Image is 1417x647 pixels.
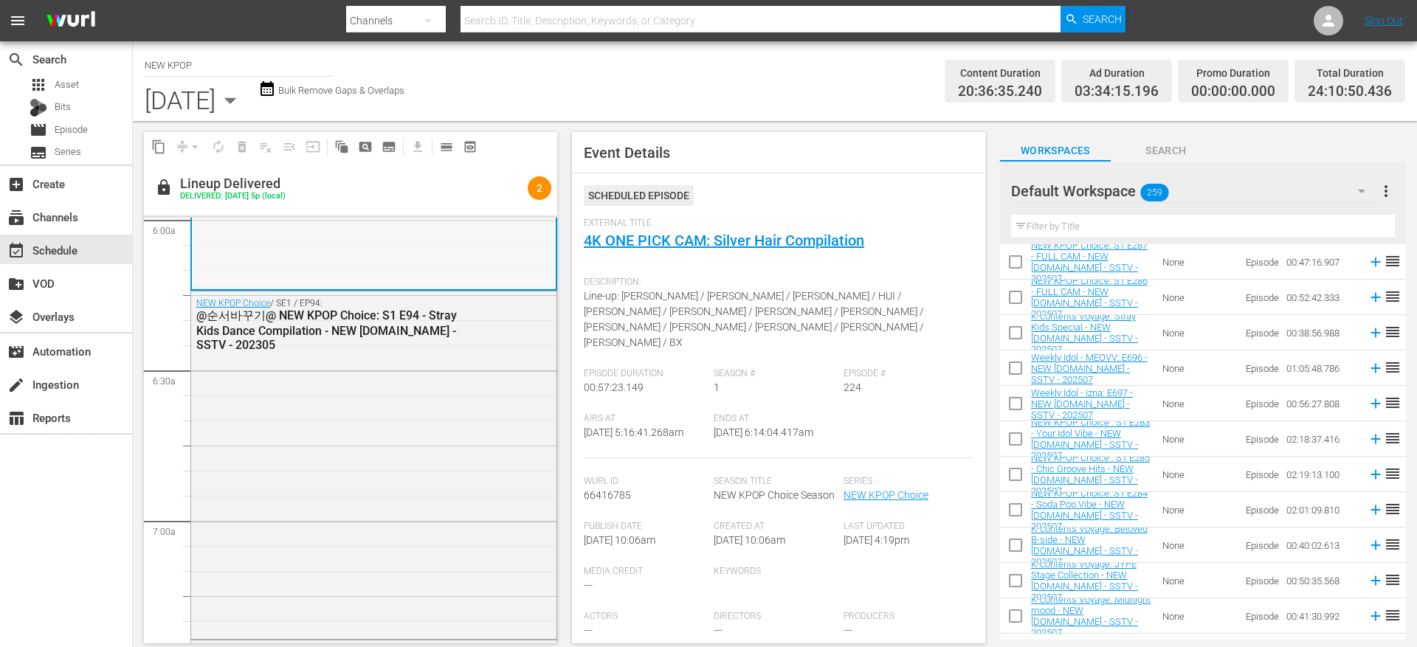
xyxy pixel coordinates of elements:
[844,476,966,488] span: Series
[1140,177,1168,208] span: 259
[7,343,25,361] span: Automation
[584,368,706,380] span: Episode Duration
[1031,311,1138,355] a: K-contents Voyage: Stray Kids Special - NEW [DOMAIN_NAME] - SSTV - 202507
[844,489,928,501] a: NEW KPOP Choice
[1075,83,1159,100] span: 03:34:15.196
[1156,280,1239,315] td: None
[377,135,401,159] span: Create Series Block
[55,100,71,114] span: Bits
[1368,608,1384,624] svg: Add to Schedule
[1280,315,1362,350] td: 00:38:56.988
[1156,598,1239,634] td: None
[1156,315,1239,350] td: None
[1384,323,1402,341] span: reorder
[958,63,1042,83] div: Content Duration
[1191,83,1275,100] span: 00:00:00.000
[1280,350,1362,386] td: 01:05:48.786
[1031,523,1148,567] a: K-contents Voyage: Beloved B-side - NEW [DOMAIN_NAME] - SSTV - 202507
[844,611,966,623] span: Producers
[1075,63,1159,83] div: Ad Duration
[1240,598,1280,634] td: Episode
[1031,387,1133,421] a: Weekly Idol - izna: E697 - NEW [DOMAIN_NAME] - SSTV - 202507
[334,139,349,154] span: auto_awesome_motion_outlined
[1031,558,1138,603] a: K-contents Voyage: JYPE Stage Collection - NEW [DOMAIN_NAME] - SSTV - 202507
[584,144,670,162] span: Event Details
[1308,63,1392,83] div: Total Duration
[7,242,25,260] span: Schedule
[1240,421,1280,457] td: Episode
[1156,492,1239,527] td: None
[584,579,593,591] span: ---
[1365,15,1403,27] a: Sign Out
[1377,182,1395,200] span: more_vert
[584,489,631,501] span: 66416785
[1156,421,1239,457] td: None
[1156,457,1239,492] td: None
[584,381,644,393] span: 00:57:23.149
[1083,6,1122,32] span: Search
[196,308,478,352] div: @순서바꾸기@ NEW KPOP Choice: S1 E94 - Stray Kids Dance Compilation - NEW [DOMAIN_NAME] - SSTV - 202305
[30,144,47,162] span: subtitles
[1280,244,1362,280] td: 00:47:16.907
[584,611,706,623] span: Actors
[1368,502,1384,518] svg: Add to Schedule
[439,139,454,154] span: calendar_view_day_outlined
[30,121,47,139] span: movie
[55,77,79,92] span: Asset
[30,76,47,94] span: Asset
[1156,563,1239,598] td: None
[714,566,836,578] span: Keywords
[1368,325,1384,341] svg: Add to Schedule
[1000,142,1111,160] span: Workspaces
[844,521,966,533] span: Last Updated
[354,135,377,159] span: Create Search Block
[7,275,25,293] span: create_new_folder
[584,185,694,206] div: Scheduled Episode
[7,376,25,394] span: Ingestion
[1384,536,1402,553] span: reorder
[1308,83,1392,100] span: 24:10:50.436
[1156,386,1239,421] td: None
[55,145,81,159] span: Series
[1191,63,1275,83] div: Promo Duration
[1384,252,1402,270] span: reorder
[151,139,166,154] span: content_copy
[584,534,655,546] span: [DATE] 10:06am
[958,83,1042,100] span: 20:36:35.240
[714,368,836,380] span: Season #
[714,489,835,501] span: NEW KPOP Choice Season
[1111,142,1221,160] span: Search
[1156,350,1239,386] td: None
[844,381,861,393] span: 224
[1240,457,1280,492] td: Episode
[325,132,354,161] span: Refresh All Search Blocks
[1377,173,1395,209] button: more_vert
[7,51,25,69] span: Search
[1280,492,1362,527] td: 02:01:09.810
[714,381,720,393] span: 1
[1280,527,1362,563] td: 00:40:02.613
[7,308,25,326] span: Overlays
[584,566,706,578] span: Media Credit
[1031,275,1148,319] a: NEW KPOP Choice: S1 E286 - FULL CAM - NEW [DOMAIN_NAME] - SSTV - 202507
[1384,500,1402,518] span: reorder
[1156,244,1239,280] td: None
[1384,571,1402,589] span: reorder
[714,624,723,636] span: ---
[1031,488,1148,532] a: NEW KPOP Choice: S1 E284 - Soda Pop Vibe - NEW [DOMAIN_NAME] - SSTV - 202507
[844,368,966,380] span: Episode #
[7,409,25,427] span: Reports
[1384,606,1402,624] span: reorder
[1280,421,1362,457] td: 02:18:37.416
[1368,254,1384,270] svg: Add to Schedule
[1280,386,1362,421] td: 00:56:27.808
[9,12,27,30] span: menu
[196,298,270,308] a: NEW KPOP Choice
[1031,417,1150,461] a: NEW KPOP Choice : S1 E283 - Your Idol Vibe - NEW [DOMAIN_NAME] - SSTV - 202507
[1368,537,1384,553] svg: Add to Schedule
[584,218,966,229] span: External Title
[714,521,836,533] span: Created At
[1384,394,1402,412] span: reorder
[1368,572,1384,589] svg: Add to Schedule
[584,413,706,425] span: Airs At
